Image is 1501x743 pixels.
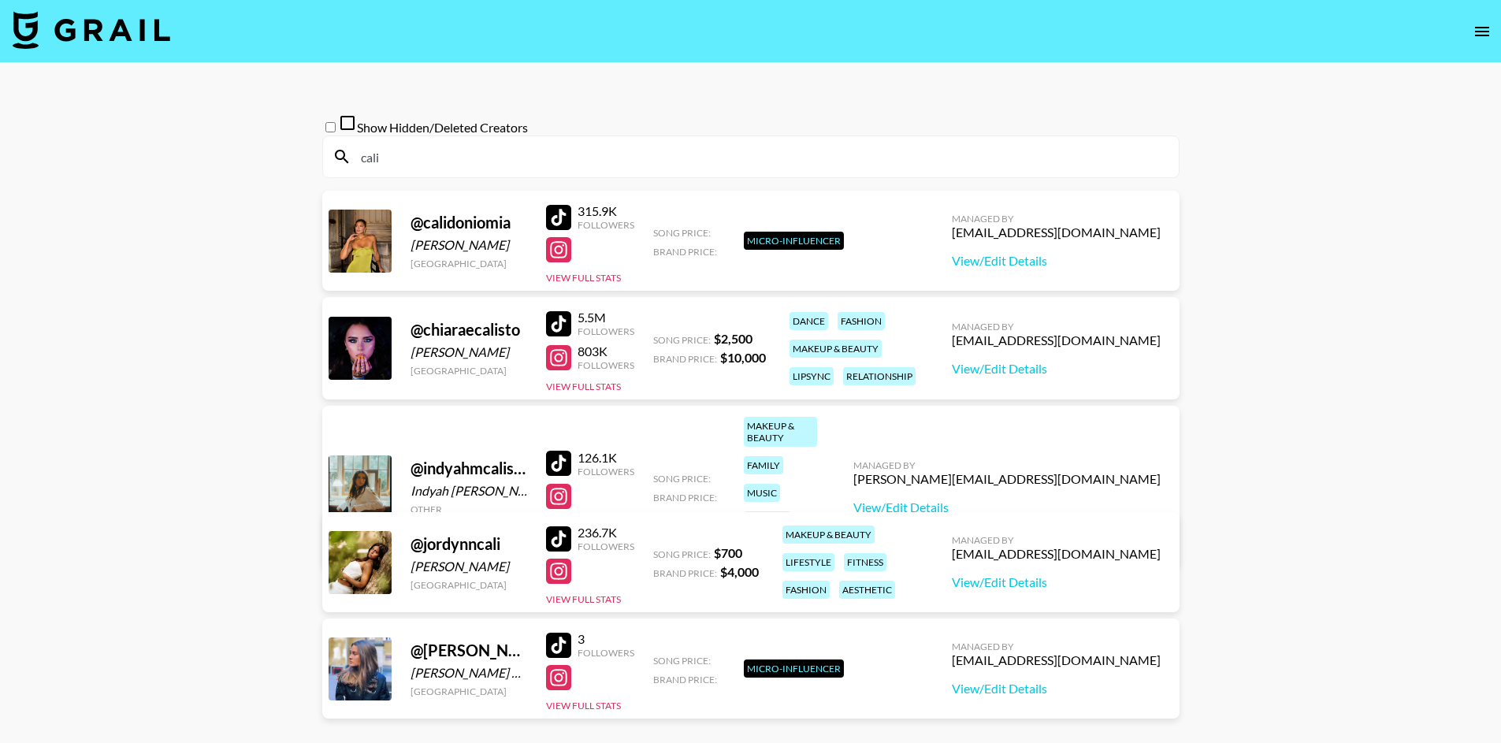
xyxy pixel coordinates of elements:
[411,559,527,574] div: [PERSON_NAME]
[411,503,527,515] div: Other
[546,272,621,284] button: View Full Stats
[411,459,527,478] div: @ indyahmcalister
[653,473,711,485] span: Song Price:
[653,567,717,579] span: Brand Price:
[411,237,527,253] div: [PERSON_NAME]
[578,631,634,647] div: 3
[853,459,1161,471] div: Managed By
[578,541,634,552] div: Followers
[357,120,528,135] span: Show Hidden/Deleted Creators
[782,581,830,599] div: fashion
[952,253,1161,269] a: View/Edit Details
[714,331,752,346] strong: $ 2,500
[653,334,711,346] span: Song Price:
[744,484,780,502] div: music
[411,320,527,340] div: @ chiaraecalisto
[578,219,634,231] div: Followers
[411,483,527,499] div: Indyah [PERSON_NAME]
[839,581,895,599] div: aesthetic
[1466,16,1498,47] button: open drawer
[843,367,916,385] div: relationship
[411,641,527,660] div: @ [PERSON_NAME]
[782,553,834,571] div: lifestyle
[653,246,717,258] span: Brand Price:
[546,700,621,711] button: View Full Stats
[744,659,844,678] div: Micro-Influencer
[411,665,527,681] div: [PERSON_NAME] Thor
[952,225,1161,240] div: [EMAIL_ADDRESS][DOMAIN_NAME]
[838,312,885,330] div: fashion
[411,344,527,360] div: [PERSON_NAME]
[853,471,1161,487] div: [PERSON_NAME][EMAIL_ADDRESS][DOMAIN_NAME]
[411,365,527,377] div: [GEOGRAPHIC_DATA]
[952,641,1161,652] div: Managed By
[411,685,527,697] div: [GEOGRAPHIC_DATA]
[325,122,336,132] input: Show Hidden/Deleted Creators
[720,350,766,365] strong: $ 10,000
[578,450,634,466] div: 126.1K
[578,325,634,337] div: Followers
[578,344,634,359] div: 803K
[546,381,621,392] button: View Full Stats
[952,681,1161,697] a: View/Edit Details
[952,574,1161,590] a: View/Edit Details
[782,526,875,544] div: makeup & beauty
[952,652,1161,668] div: [EMAIL_ADDRESS][DOMAIN_NAME]
[952,361,1161,377] a: View/Edit Details
[653,674,717,685] span: Brand Price:
[952,534,1161,546] div: Managed By
[744,511,791,529] div: fashion
[653,353,717,365] span: Brand Price:
[790,367,834,385] div: lipsync
[744,456,783,474] div: family
[653,492,717,503] span: Brand Price:
[653,548,711,560] span: Song Price:
[744,417,817,447] div: makeup & beauty
[790,340,882,358] div: makeup & beauty
[853,500,1161,515] a: View/Edit Details
[744,232,844,250] div: Micro-Influencer
[790,312,828,330] div: dance
[578,466,634,477] div: Followers
[411,213,527,232] div: @ calidoniomia
[720,564,759,579] strong: $ 4,000
[952,332,1161,348] div: [EMAIL_ADDRESS][DOMAIN_NAME]
[411,579,527,591] div: [GEOGRAPHIC_DATA]
[844,553,886,571] div: fitness
[546,593,621,605] button: View Full Stats
[13,11,170,49] img: Grail Talent
[351,144,1169,169] input: Search by User Name
[952,213,1161,225] div: Managed By
[952,321,1161,332] div: Managed By
[653,655,711,667] span: Song Price:
[653,227,711,239] span: Song Price:
[411,258,527,269] div: [GEOGRAPHIC_DATA]
[411,534,527,554] div: @ jordynncali
[578,203,634,219] div: 315.9K
[714,545,742,560] strong: $ 700
[578,525,634,541] div: 236.7K
[578,647,634,659] div: Followers
[578,359,634,371] div: Followers
[952,546,1161,562] div: [EMAIL_ADDRESS][DOMAIN_NAME]
[578,310,634,325] div: 5.5M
